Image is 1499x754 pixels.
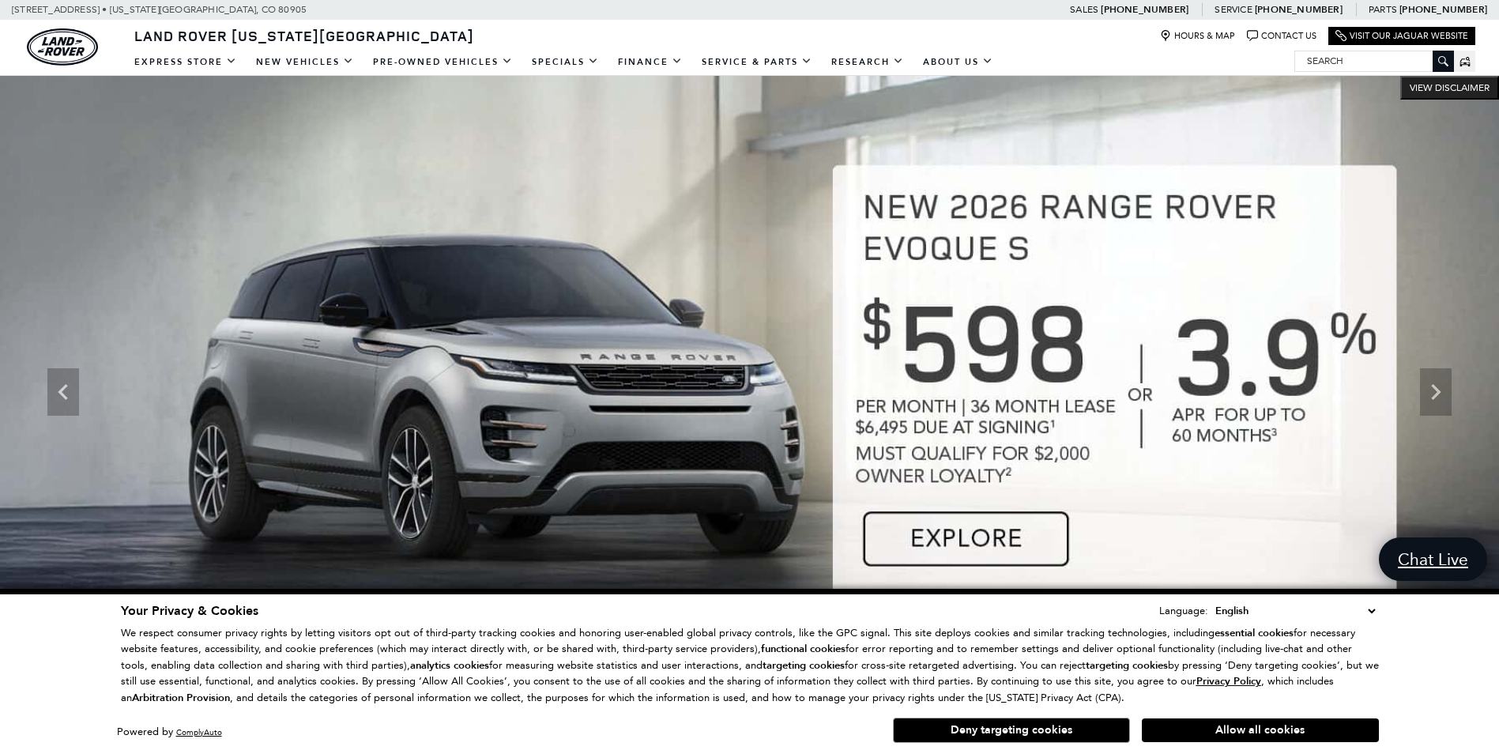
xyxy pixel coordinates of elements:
[1369,4,1397,15] span: Parts
[1196,674,1261,688] u: Privacy Policy
[27,28,98,66] a: land-rover
[1159,605,1208,616] div: Language:
[1160,30,1235,42] a: Hours & Map
[1070,4,1098,15] span: Sales
[1196,675,1261,687] a: Privacy Policy
[1399,3,1487,16] a: [PHONE_NUMBER]
[125,48,247,76] a: EXPRESS STORE
[27,28,98,66] img: Land Rover
[1390,549,1476,570] span: Chat Live
[761,642,846,656] strong: functional cookies
[1379,537,1487,581] a: Chat Live
[1335,30,1468,42] a: Visit Our Jaguar Website
[608,48,692,76] a: Finance
[121,625,1379,707] p: We respect consumer privacy rights by letting visitors opt out of third-party tracking cookies an...
[134,26,474,45] span: Land Rover [US_STATE][GEOGRAPHIC_DATA]
[47,368,79,416] div: Previous
[121,602,258,620] span: Your Privacy & Cookies
[125,26,484,45] a: Land Rover [US_STATE][GEOGRAPHIC_DATA]
[1142,718,1379,742] button: Allow all cookies
[1101,3,1188,16] a: [PHONE_NUMBER]
[132,691,230,705] strong: Arbitration Provision
[1215,4,1252,15] span: Service
[1086,658,1168,673] strong: targeting cookies
[125,48,1003,76] nav: Main Navigation
[1295,51,1453,70] input: Search
[12,4,307,15] a: [STREET_ADDRESS] • [US_STATE][GEOGRAPHIC_DATA], CO 80905
[176,727,222,737] a: ComplyAuto
[1211,602,1379,620] select: Language Select
[1255,3,1343,16] a: [PHONE_NUMBER]
[1247,30,1316,42] a: Contact Us
[410,658,489,673] strong: analytics cookies
[822,48,913,76] a: Research
[692,48,822,76] a: Service & Parts
[1410,81,1490,94] span: VIEW DISCLAIMER
[117,727,222,737] div: Powered by
[247,48,363,76] a: New Vehicles
[522,48,608,76] a: Specials
[893,718,1130,743] button: Deny targeting cookies
[363,48,522,76] a: Pre-Owned Vehicles
[763,658,845,673] strong: targeting cookies
[1420,368,1452,416] div: Next
[1215,626,1294,640] strong: essential cookies
[913,48,1003,76] a: About Us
